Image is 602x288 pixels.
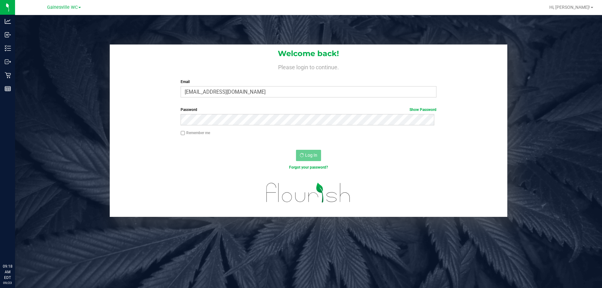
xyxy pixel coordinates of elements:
[3,264,12,280] p: 09:18 AM EDT
[181,79,436,85] label: Email
[5,32,11,38] inline-svg: Inbound
[181,131,185,135] input: Remember me
[5,18,11,24] inline-svg: Analytics
[5,86,11,92] inline-svg: Reports
[5,45,11,51] inline-svg: Inventory
[181,130,210,136] label: Remember me
[305,153,317,158] span: Log In
[3,280,12,285] p: 09/23
[110,63,507,70] h4: Please login to continue.
[110,50,507,58] h1: Welcome back!
[409,107,436,112] a: Show Password
[5,72,11,78] inline-svg: Retail
[181,107,197,112] span: Password
[47,5,78,10] span: Gainesville WC
[289,165,328,170] a: Forgot your password?
[259,177,358,209] img: flourish_logo.svg
[549,5,590,10] span: Hi, [PERSON_NAME]!
[296,150,321,161] button: Log In
[5,59,11,65] inline-svg: Outbound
